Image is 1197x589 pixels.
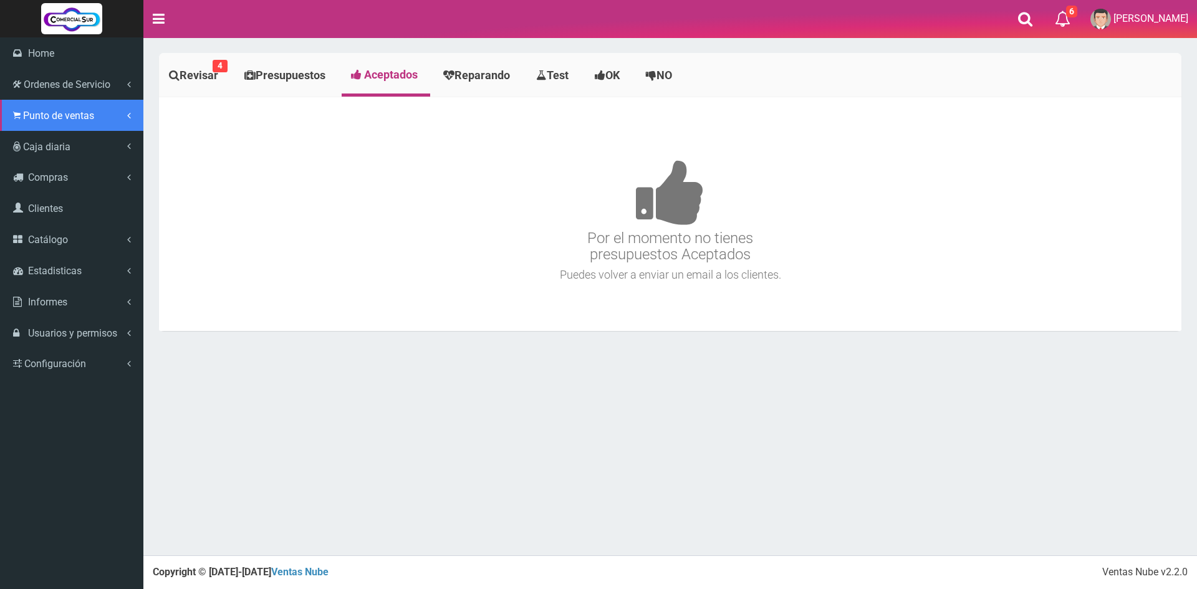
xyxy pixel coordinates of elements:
span: 6 [1066,6,1077,17]
a: Reparando [433,56,523,95]
span: OK [605,69,620,82]
span: Test [547,69,569,82]
span: Punto de ventas [23,110,94,122]
span: Estadisticas [28,265,82,277]
span: Home [28,47,54,59]
span: Ordenes de Servicio [24,79,110,90]
span: Usuarios y permisos [28,327,117,339]
span: Caja diaria [23,141,70,153]
a: Test [526,56,582,95]
span: Presupuestos [256,69,325,82]
a: Revisar4 [159,56,231,95]
img: User Image [1090,9,1111,29]
span: [PERSON_NAME] [1113,12,1188,24]
a: Aceptados [342,56,430,93]
span: Catálogo [28,234,68,246]
strong: Copyright © [DATE]-[DATE] [153,566,329,578]
span: Compras [28,171,68,183]
div: Ventas Nube v2.2.0 [1102,565,1188,580]
a: Ventas Nube [271,566,329,578]
h3: Por el momento no tienes presupuestos Aceptados [162,122,1178,263]
span: Configuración [24,358,86,370]
a: Presupuestos [234,56,339,95]
span: Clientes [28,203,63,214]
img: Logo grande [41,3,102,34]
span: Informes [28,296,67,308]
span: Reparando [454,69,510,82]
span: Revisar [180,69,218,82]
small: 4 [213,60,228,72]
h4: Puedes volver a enviar un email a los clientes. [162,269,1178,281]
span: Aceptados [364,68,418,81]
a: NO [636,56,685,95]
a: OK [585,56,633,95]
span: NO [656,69,672,82]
